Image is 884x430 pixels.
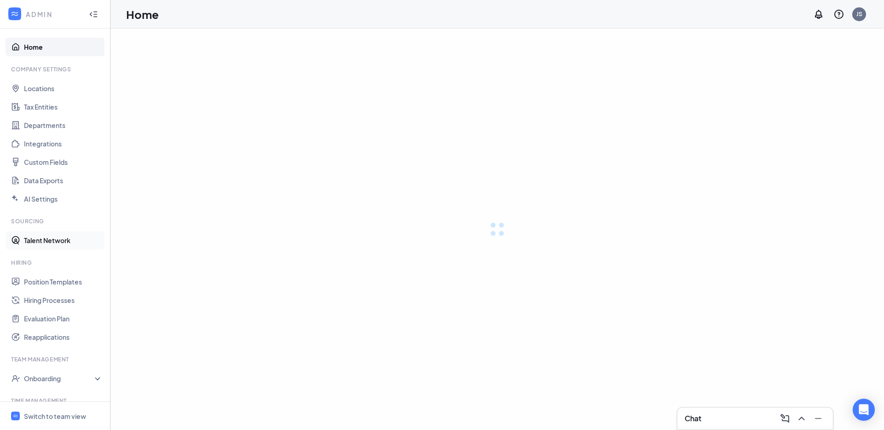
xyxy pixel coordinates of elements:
div: Hiring [11,259,101,267]
div: Company Settings [11,65,101,73]
svg: UserCheck [11,374,20,383]
a: Talent Network [24,231,103,250]
button: ComposeMessage [778,411,792,426]
a: Tax Entities [24,98,103,116]
div: Time Management [11,397,101,405]
div: Open Intercom Messenger [853,399,875,421]
a: Hiring Processes [24,291,103,309]
a: Home [24,38,103,56]
a: Integrations [24,134,103,153]
svg: Minimize [813,413,824,424]
div: Switch to team view [24,412,86,421]
a: Departments [24,116,103,134]
div: Team Management [11,355,101,363]
a: Evaluation Plan [24,309,103,328]
svg: WorkstreamLogo [12,413,18,419]
div: ADMIN [26,10,81,19]
a: Position Templates [24,273,103,291]
div: Onboarding [24,374,95,383]
svg: Notifications [813,9,824,20]
svg: ComposeMessage [779,413,791,424]
svg: ChevronUp [796,413,807,424]
a: Reapplications [24,328,103,346]
a: Custom Fields [24,153,103,171]
a: Locations [24,79,103,98]
svg: WorkstreamLogo [10,9,19,18]
button: Minimize [811,411,826,426]
div: Sourcing [11,217,101,225]
h1: Home [126,6,159,22]
h3: Chat [685,413,701,424]
div: JS [856,10,862,18]
a: AI Settings [24,190,103,208]
button: ChevronUp [794,411,809,426]
a: Data Exports [24,171,103,190]
svg: QuestionInfo [833,9,844,20]
svg: Collapse [89,10,98,19]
